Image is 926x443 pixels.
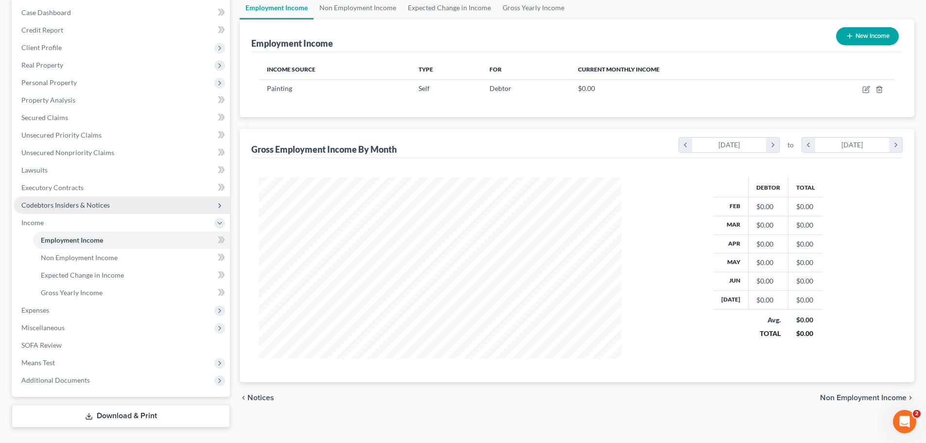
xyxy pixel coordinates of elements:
a: Secured Claims [14,109,230,126]
span: SOFA Review [21,341,62,349]
span: Unsecured Nonpriority Claims [21,148,114,157]
th: Apr [714,234,749,253]
span: Employment Income [41,236,103,244]
a: Property Analysis [14,91,230,109]
th: Total [788,177,823,197]
th: Mar [714,216,749,234]
button: chevron_left Notices [240,394,274,402]
span: Self [419,84,430,92]
a: Executory Contracts [14,179,230,196]
th: Feb [714,197,749,216]
div: Gross Employment Income By Month [251,143,397,155]
span: Personal Property [21,78,77,87]
span: Unsecured Priority Claims [21,131,102,139]
span: Additional Documents [21,376,90,384]
i: chevron_right [766,138,779,152]
div: [DATE] [815,138,890,152]
span: Income Source [267,66,315,73]
i: chevron_right [907,394,914,402]
th: May [714,253,749,272]
span: Non Employment Income [820,394,907,402]
a: Credit Report [14,21,230,39]
td: $0.00 [788,197,823,216]
span: Expenses [21,306,49,314]
a: Expected Change in Income [33,266,230,284]
th: [DATE] [714,291,749,309]
span: Property Analysis [21,96,75,104]
span: $0.00 [578,84,595,92]
span: Codebtors Insiders & Notices [21,201,110,209]
span: Income [21,218,44,227]
td: $0.00 [788,234,823,253]
a: Unsecured Priority Claims [14,126,230,144]
i: chevron_left [679,138,692,152]
i: chevron_left [802,138,815,152]
span: Lawsuits [21,166,48,174]
div: TOTAL [756,329,781,338]
th: Debtor [749,177,788,197]
span: Non Employment Income [41,253,118,262]
a: Non Employment Income [33,249,230,266]
span: Credit Report [21,26,63,34]
a: SOFA Review [14,337,230,354]
span: Case Dashboard [21,8,71,17]
i: chevron_right [889,138,902,152]
div: $0.00 [796,315,815,325]
div: $0.00 [756,258,780,267]
a: Lawsuits [14,161,230,179]
iframe: Intercom live chat [893,410,916,433]
span: Miscellaneous [21,323,65,332]
button: New Income [836,27,899,45]
button: Non Employment Income chevron_right [820,394,914,402]
span: Type [419,66,433,73]
div: [DATE] [692,138,767,152]
div: $0.00 [756,220,780,230]
span: to [787,140,794,150]
a: Employment Income [33,231,230,249]
span: Current Monthly Income [578,66,660,73]
div: $0.00 [756,276,780,286]
div: $0.00 [796,329,815,338]
span: Secured Claims [21,113,68,122]
span: Debtor [489,84,511,92]
span: Executory Contracts [21,183,84,192]
div: Employment Income [251,37,333,49]
i: chevron_left [240,394,247,402]
div: $0.00 [756,202,780,212]
a: Gross Yearly Income [33,284,230,301]
span: Painting [267,84,292,92]
div: $0.00 [756,239,780,249]
td: $0.00 [788,272,823,290]
span: Expected Change in Income [41,271,124,279]
span: For [489,66,502,73]
span: Gross Yearly Income [41,288,103,297]
span: Notices [247,394,274,402]
span: Real Property [21,61,63,69]
div: Avg. [756,315,781,325]
span: 2 [913,410,921,418]
a: Case Dashboard [14,4,230,21]
td: $0.00 [788,216,823,234]
span: Client Profile [21,43,62,52]
a: Download & Print [12,405,230,427]
span: Means Test [21,358,55,367]
td: $0.00 [788,291,823,309]
th: Jun [714,272,749,290]
td: $0.00 [788,253,823,272]
a: Unsecured Nonpriority Claims [14,144,230,161]
div: $0.00 [756,295,780,305]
